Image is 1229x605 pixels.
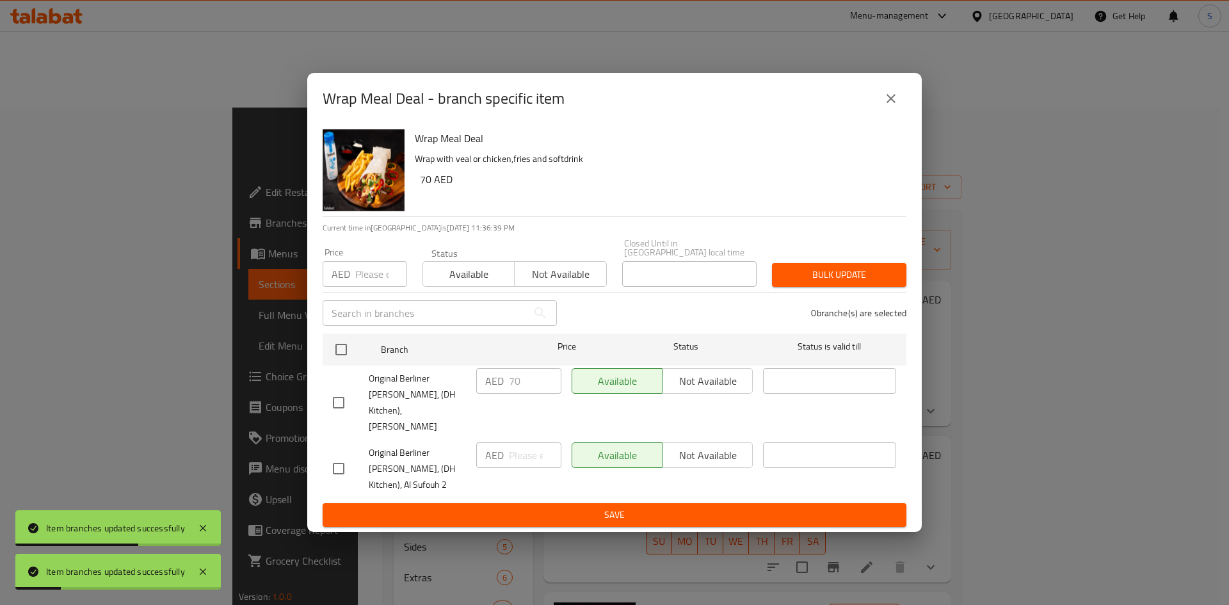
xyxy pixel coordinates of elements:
[332,266,350,282] p: AED
[323,503,906,527] button: Save
[520,265,601,284] span: Not available
[772,263,906,287] button: Bulk update
[876,83,906,114] button: close
[422,261,515,287] button: Available
[485,373,504,389] p: AED
[514,261,606,287] button: Not available
[509,368,561,394] input: Please enter price
[323,300,527,326] input: Search in branches
[46,565,185,579] div: Item branches updated successfully
[782,267,896,283] span: Bulk update
[369,371,466,435] span: Original Berliner [PERSON_NAME], (DH Kitchen), [PERSON_NAME]
[415,129,896,147] h6: Wrap Meal Deal
[428,265,510,284] span: Available
[524,339,609,355] span: Price
[323,222,906,234] p: Current time in [GEOGRAPHIC_DATA] is [DATE] 11:36:39 PM
[485,448,504,463] p: AED
[333,507,896,523] span: Save
[811,307,906,319] p: 0 branche(s) are selected
[355,261,407,287] input: Please enter price
[46,521,185,535] div: Item branches updated successfully
[420,170,896,188] h6: 70 AED
[509,442,561,468] input: Please enter price
[381,342,514,358] span: Branch
[415,151,896,167] p: Wrap with veal or chicken,fries and softdrink
[369,445,466,493] span: Original Berliner [PERSON_NAME], (DH Kitchen), Al Sufouh 2
[763,339,896,355] span: Status is valid till
[323,129,405,211] img: Wrap Meal Deal
[323,88,565,109] h2: Wrap Meal Deal - branch specific item
[620,339,753,355] span: Status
